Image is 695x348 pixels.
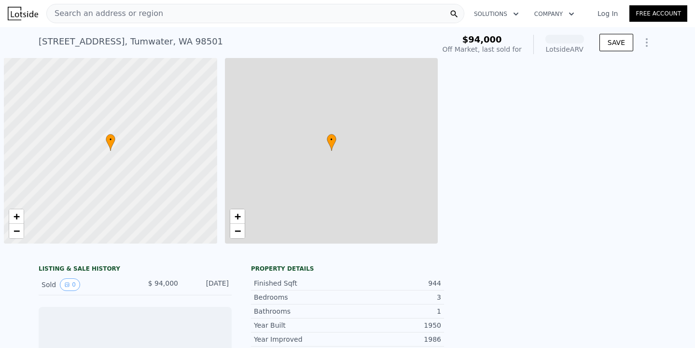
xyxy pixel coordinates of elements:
[599,34,633,51] button: SAVE
[39,35,223,48] div: [STREET_ADDRESS] , Tumwater , WA 98501
[586,9,629,18] a: Log In
[254,334,347,344] div: Year Improved
[9,209,24,224] a: Zoom in
[347,292,441,302] div: 3
[347,320,441,330] div: 1950
[327,135,336,144] span: •
[327,134,336,151] div: •
[106,134,115,151] div: •
[106,135,115,144] span: •
[14,225,20,237] span: −
[254,278,347,288] div: Finished Sqft
[230,224,245,238] a: Zoom out
[39,265,232,275] div: LISTING & SALE HISTORY
[251,265,444,273] div: Property details
[254,320,347,330] div: Year Built
[9,224,24,238] a: Zoom out
[462,34,502,44] span: $94,000
[629,5,687,22] a: Free Account
[14,210,20,222] span: +
[347,278,441,288] div: 944
[347,306,441,316] div: 1
[254,292,347,302] div: Bedrooms
[47,8,163,19] span: Search an address or region
[234,210,240,222] span: +
[42,278,127,291] div: Sold
[545,44,584,54] div: Lotside ARV
[234,225,240,237] span: −
[8,7,38,20] img: Lotside
[230,209,245,224] a: Zoom in
[148,279,178,287] span: $ 94,000
[443,44,522,54] div: Off Market, last sold for
[637,33,656,52] button: Show Options
[186,278,229,291] div: [DATE]
[60,278,80,291] button: View historical data
[254,306,347,316] div: Bathrooms
[466,5,527,23] button: Solutions
[347,334,441,344] div: 1986
[527,5,582,23] button: Company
